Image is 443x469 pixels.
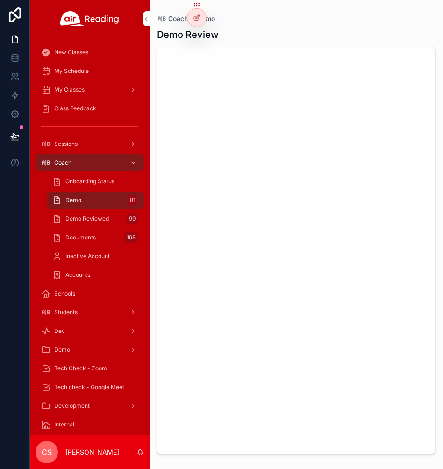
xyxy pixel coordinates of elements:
[168,14,188,23] span: Coach
[47,248,144,265] a: Inactive Account
[36,63,144,79] a: My Schedule
[36,136,144,152] a: Sessions
[47,229,144,246] a: Documents195
[54,365,107,372] span: Tech Check - Zoom
[54,86,85,94] span: My Classes
[47,173,144,190] a: Onboarding Status
[54,105,96,112] span: Class Feedback
[54,346,70,354] span: Demo
[36,285,144,302] a: Schools
[36,44,144,61] a: New Classes
[30,37,150,435] div: scrollable content
[65,196,81,204] span: Demo
[54,67,89,75] span: My Schedule
[54,140,78,148] span: Sessions
[54,159,71,166] span: Coach
[126,213,138,224] div: 99
[54,309,78,316] span: Students
[65,178,114,185] span: Onboarding Status
[36,341,144,358] a: Demo
[36,416,144,433] a: Internal
[36,379,144,396] a: Tech check - Google Meet
[124,232,138,243] div: 195
[60,11,119,26] img: App logo
[54,327,65,335] span: Dev
[54,402,90,410] span: Development
[157,14,188,23] a: Coach
[65,253,110,260] span: Inactive Account
[65,234,96,241] span: Documents
[36,397,144,414] a: Development
[54,383,124,391] span: Tech check - Google Meet
[54,49,88,56] span: New Classes
[47,210,144,227] a: Demo Reviewed99
[54,421,74,428] span: Internal
[36,154,144,171] a: Coach
[47,192,144,209] a: Demo81
[157,28,219,41] h1: Demo Review
[127,195,138,206] div: 81
[36,304,144,321] a: Students
[54,290,75,297] span: Schools
[65,271,90,279] span: Accounts
[36,81,144,98] a: My Classes
[36,360,144,377] a: Tech Check - Zoom
[65,447,119,457] p: [PERSON_NAME]
[65,215,109,223] span: Demo Reviewed
[42,447,52,458] span: CS
[47,267,144,283] a: Accounts
[36,323,144,339] a: Dev
[36,100,144,117] a: Class Feedback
